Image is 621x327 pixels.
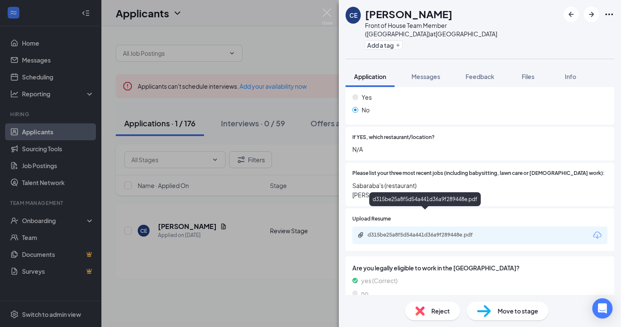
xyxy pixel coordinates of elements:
button: ArrowRight [584,7,599,22]
span: N/A [352,144,607,154]
div: Open Intercom Messenger [592,298,613,319]
span: Application [354,73,386,80]
span: Are you legally eligible to work in the [GEOGRAPHIC_DATA]? [352,263,607,272]
svg: Download [592,230,602,240]
span: Files [522,73,534,80]
button: PlusAdd a tag [365,41,403,49]
span: If YES, which restaurant/location? [352,134,435,142]
svg: Plus [395,43,400,48]
a: Paperclipd315be25a8f5d54a441d36a9f289448e.pdf [357,232,494,240]
svg: Paperclip [357,232,364,238]
div: d315be25a8f5d54a441d36a9f289448e.pdf [369,192,481,206]
svg: ArrowLeftNew [566,9,576,19]
span: Move to stage [498,306,538,316]
div: Front of House Team Member ([GEOGRAPHIC_DATA]) at [GEOGRAPHIC_DATA] [365,21,559,38]
span: Reject [431,306,450,316]
span: No [362,105,370,114]
span: Please list your three most recent jobs (including babysitting, lawn care or [DEMOGRAPHIC_DATA] w... [352,169,605,177]
span: Upload Resume [352,215,391,223]
span: yes (Correct) [361,276,398,285]
div: CE [349,11,357,19]
h1: [PERSON_NAME] [365,7,452,21]
span: Yes [362,93,372,102]
svg: ArrowRight [586,9,596,19]
span: no [361,289,368,298]
span: Messages [411,73,440,80]
span: Feedback [466,73,494,80]
svg: Ellipses [604,9,614,19]
span: Info [565,73,576,80]
span: Sabaraba's (restaurant) [PERSON_NAME] [352,181,607,199]
div: d315be25a8f5d54a441d36a9f289448e.pdf [368,232,486,238]
button: ArrowLeftNew [564,7,579,22]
